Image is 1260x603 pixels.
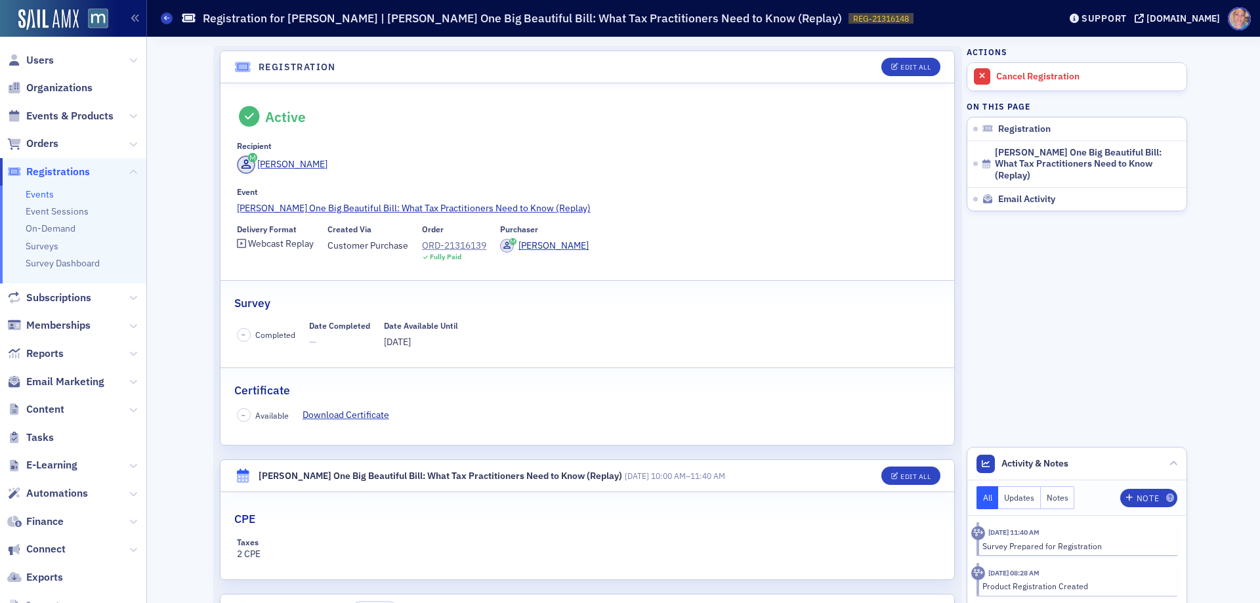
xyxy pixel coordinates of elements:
[26,486,88,501] span: Automations
[259,60,336,74] h4: Registration
[7,318,91,333] a: Memberships
[26,165,90,179] span: Registrations
[500,224,538,234] div: Purchaser
[1120,489,1177,507] button: Note
[1081,12,1127,24] div: Support
[26,81,93,95] span: Organizations
[881,58,940,76] button: Edit All
[384,336,411,348] span: [DATE]
[18,9,79,30] img: SailAMX
[26,542,66,556] span: Connect
[327,224,371,234] div: Created Via
[248,240,314,247] div: Webcast Replay
[237,537,402,561] div: 2 CPE
[1135,14,1225,23] button: [DOMAIN_NAME]
[7,375,104,389] a: Email Marketing
[237,156,328,174] a: [PERSON_NAME]
[237,187,258,197] div: Event
[26,205,89,217] a: Event Sessions
[971,526,985,540] div: Activity
[998,486,1041,509] button: Updates
[1146,12,1220,24] div: [DOMAIN_NAME]
[26,136,58,151] span: Orders
[26,570,63,585] span: Exports
[7,514,64,529] a: Finance
[1001,457,1068,470] span: Activity & Notes
[26,291,91,305] span: Subscriptions
[996,71,1180,83] div: Cancel Registration
[967,100,1187,112] h4: On this page
[26,430,54,445] span: Tasks
[384,321,458,331] div: Date Available Until
[625,470,725,481] span: –
[651,470,686,481] time: 10:00 AM
[988,568,1039,577] time: 9/23/2025 08:28 AM
[303,408,399,422] a: Download Certificate
[7,346,64,361] a: Reports
[900,473,931,480] div: Edit All
[309,321,370,331] div: Date Completed
[203,10,842,26] h1: Registration for [PERSON_NAME] | [PERSON_NAME] One Big Beautiful Bill: What Tax Practitioners Nee...
[234,510,255,528] h2: CPE
[881,467,940,485] button: Edit All
[1228,7,1251,30] span: Profile
[309,335,370,349] span: —
[26,257,100,269] a: Survey Dashboard
[7,136,58,151] a: Orders
[26,240,58,252] a: Surveys
[259,469,622,483] div: [PERSON_NAME] One Big Beautiful Bill: What Tax Practitioners Need to Know (Replay)
[967,63,1186,91] a: Cancel Registration
[7,430,54,445] a: Tasks
[7,542,66,556] a: Connect
[7,402,64,417] a: Content
[7,458,77,472] a: E-Learning
[79,9,108,31] a: View Homepage
[26,514,64,529] span: Finance
[237,201,938,215] a: [PERSON_NAME] One Big Beautiful Bill: What Tax Practitioners Need to Know (Replay)
[998,123,1051,135] span: Registration
[422,239,486,253] a: ORD-21316139
[234,382,290,399] h2: Certificate
[237,141,272,151] div: Recipient
[237,537,259,547] div: Taxes
[982,540,1168,552] div: Survey Prepared for Registration
[327,239,408,253] span: Customer Purchase
[7,109,114,123] a: Events & Products
[976,486,999,509] button: All
[237,224,297,234] div: Delivery Format
[7,53,54,68] a: Users
[1041,486,1075,509] button: Notes
[690,470,725,481] time: 11:40 AM
[967,46,1007,58] h4: Actions
[26,188,54,200] a: Events
[88,9,108,29] img: SailAMX
[26,109,114,123] span: Events & Products
[241,330,245,339] span: –
[26,346,64,361] span: Reports
[7,291,91,305] a: Subscriptions
[995,147,1169,182] span: [PERSON_NAME] One Big Beautiful Bill: What Tax Practitioners Need to Know (Replay)
[500,239,589,253] a: [PERSON_NAME]
[430,253,461,261] div: Fully Paid
[234,295,270,312] h2: Survey
[265,108,306,125] div: Active
[26,222,75,234] a: On-Demand
[7,486,88,501] a: Automations
[7,165,90,179] a: Registrations
[26,53,54,68] span: Users
[422,224,444,234] div: Order
[241,411,245,420] span: –
[26,458,77,472] span: E-Learning
[7,81,93,95] a: Organizations
[988,528,1039,537] time: 9/23/2025 11:40 AM
[26,375,104,389] span: Email Marketing
[998,194,1055,205] span: Email Activity
[255,409,289,421] span: Available
[900,64,931,71] div: Edit All
[1137,495,1159,502] div: Note
[26,318,91,333] span: Memberships
[971,566,985,580] div: Activity
[625,470,649,481] span: [DATE]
